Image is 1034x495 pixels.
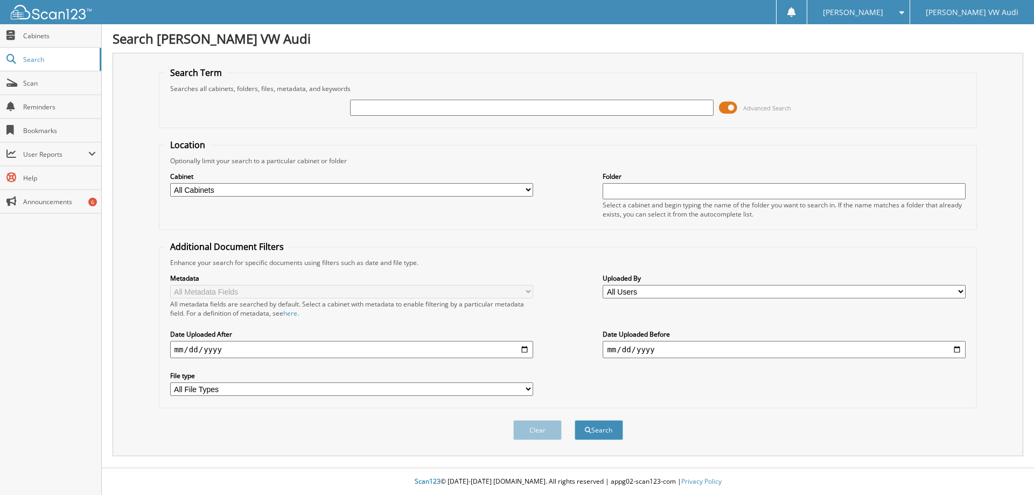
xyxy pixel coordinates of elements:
label: Folder [603,172,966,181]
span: User Reports [23,150,88,159]
label: Date Uploaded Before [603,330,966,339]
span: [PERSON_NAME] VW Audi [926,9,1018,16]
input: end [603,341,966,358]
span: Reminders [23,102,96,111]
span: Scan [23,79,96,88]
label: Uploaded By [603,274,966,283]
div: All metadata fields are searched by default. Select a cabinet with metadata to enable filtering b... [170,299,533,318]
span: Help [23,173,96,183]
span: Search [23,55,94,64]
div: Optionally limit your search to a particular cabinet or folder [165,156,972,165]
div: © [DATE]-[DATE] [DOMAIN_NAME]. All rights reserved | appg02-scan123-com | [102,469,1034,495]
span: Cabinets [23,31,96,40]
span: Advanced Search [743,104,791,112]
span: Announcements [23,197,96,206]
span: [PERSON_NAME] [823,9,883,16]
div: Enhance your search for specific documents using filters such as date and file type. [165,258,972,267]
div: Select a cabinet and begin typing the name of the folder you want to search in. If the name match... [603,200,966,219]
label: Date Uploaded After [170,330,533,339]
div: 6 [88,198,97,206]
div: Searches all cabinets, folders, files, metadata, and keywords [165,84,972,93]
legend: Location [165,139,211,151]
button: Search [575,420,623,440]
a: Privacy Policy [681,477,722,486]
a: here [283,309,297,318]
label: Cabinet [170,172,533,181]
span: Bookmarks [23,126,96,135]
label: Metadata [170,274,533,283]
img: scan123-logo-white.svg [11,5,92,19]
label: File type [170,371,533,380]
button: Clear [513,420,562,440]
legend: Additional Document Filters [165,241,289,253]
span: Scan123 [415,477,441,486]
legend: Search Term [165,67,227,79]
h1: Search [PERSON_NAME] VW Audi [113,30,1023,47]
input: start [170,341,533,358]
